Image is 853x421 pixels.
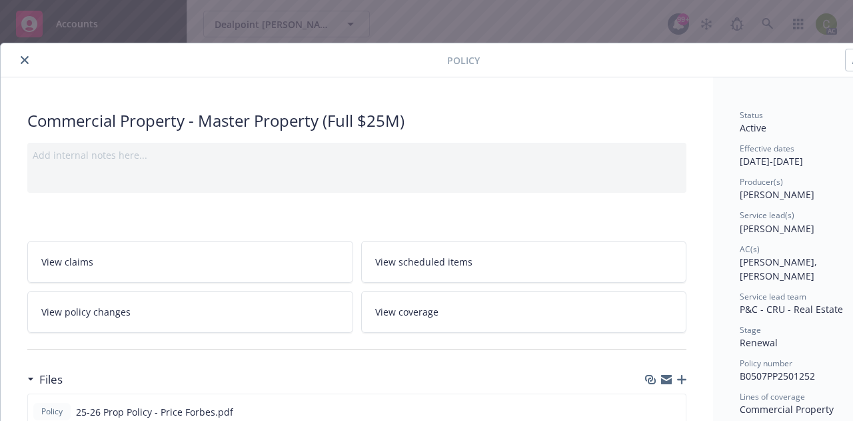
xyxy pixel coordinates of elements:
[740,109,763,121] span: Status
[27,371,63,388] div: Files
[41,255,93,269] span: View claims
[27,241,353,283] a: View claims
[740,303,843,316] span: P&C - CRU - Real Estate
[740,222,814,235] span: [PERSON_NAME]
[740,291,806,302] span: Service lead team
[740,121,766,134] span: Active
[375,255,472,269] span: View scheduled items
[740,176,783,187] span: Producer(s)
[740,209,794,221] span: Service lead(s)
[740,188,814,201] span: [PERSON_NAME]
[740,244,760,255] span: AC(s)
[39,406,65,418] span: Policy
[447,53,480,67] span: Policy
[27,109,686,132] div: Commercial Property - Master Property (Full $25M)
[668,405,680,419] button: preview file
[39,371,63,388] h3: Files
[647,405,658,419] button: download file
[740,336,778,349] span: Renewal
[361,291,687,333] a: View coverage
[27,291,353,333] a: View policy changes
[33,148,681,162] div: Add internal notes here...
[375,305,438,319] span: View coverage
[76,405,233,419] span: 25-26 Prop Policy - Price Forbes.pdf
[361,241,687,283] a: View scheduled items
[740,370,815,382] span: B0507PP2501252
[740,143,794,154] span: Effective dates
[740,391,805,402] span: Lines of coverage
[41,305,131,319] span: View policy changes
[740,324,761,336] span: Stage
[17,52,33,68] button: close
[740,358,792,369] span: Policy number
[740,256,820,282] span: [PERSON_NAME], [PERSON_NAME]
